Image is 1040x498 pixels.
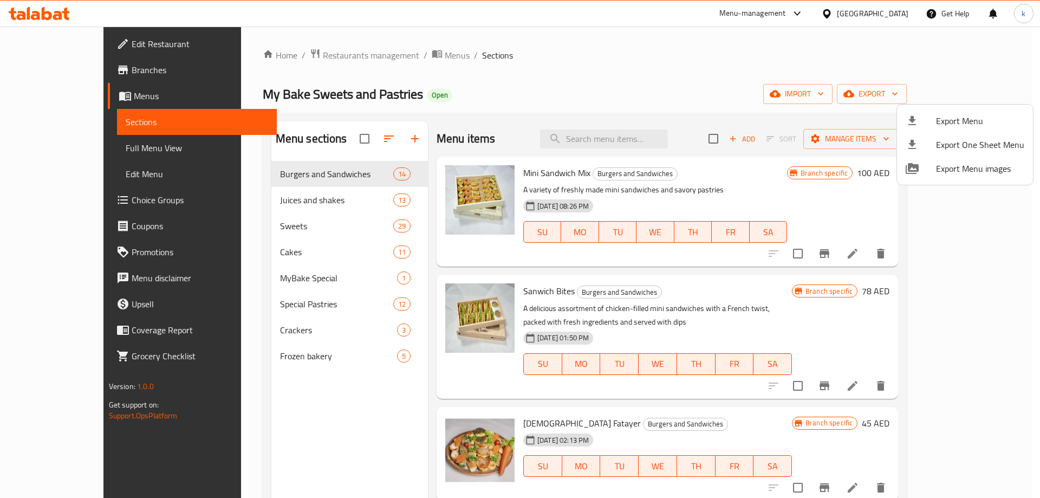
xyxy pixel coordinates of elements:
[897,157,1033,180] li: Export Menu images
[936,138,1024,151] span: Export One Sheet Menu
[897,109,1033,133] li: Export menu items
[897,133,1033,157] li: Export one sheet menu items
[936,114,1024,127] span: Export Menu
[936,162,1024,175] span: Export Menu images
